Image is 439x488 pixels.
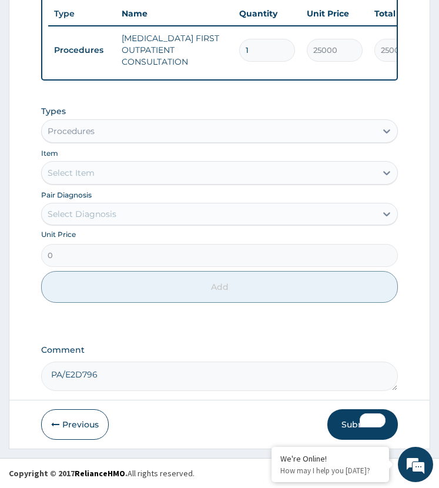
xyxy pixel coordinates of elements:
[9,468,128,479] strong: Copyright © 2017 .
[280,453,380,464] div: We're Online!
[41,229,76,239] label: Unit Price
[41,345,398,355] label: Comment
[233,2,301,25] th: Quantity
[48,3,116,25] th: Type
[280,466,380,476] p: How may I help you today?
[41,271,398,303] button: Add
[368,2,436,25] th: Total Price
[61,66,197,81] div: Chat with us now
[327,409,398,440] button: Submit
[48,208,116,220] div: Select Diagnosis
[116,2,233,25] th: Name
[41,190,92,200] label: Pair Diagnosis
[193,6,221,34] div: Minimize live chat window
[41,409,109,440] button: Previous
[22,59,48,88] img: d_794563401_company_1708531726252_794563401
[75,468,125,479] a: RelianceHMO
[48,167,95,179] div: Select Item
[41,106,66,116] label: Types
[41,148,58,158] label: Item
[301,2,368,25] th: Unit Price
[68,148,162,267] span: We're online!
[48,39,116,61] td: Procedures
[48,125,95,137] div: Procedures
[6,321,224,362] textarea: Type your message and hit 'Enter'
[116,26,233,73] td: [MEDICAL_DATA] FIRST OUTPATIENT CONSULTATION
[41,362,398,391] textarea: To enrich screen reader interactions, please activate Accessibility in Grammarly extension settings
